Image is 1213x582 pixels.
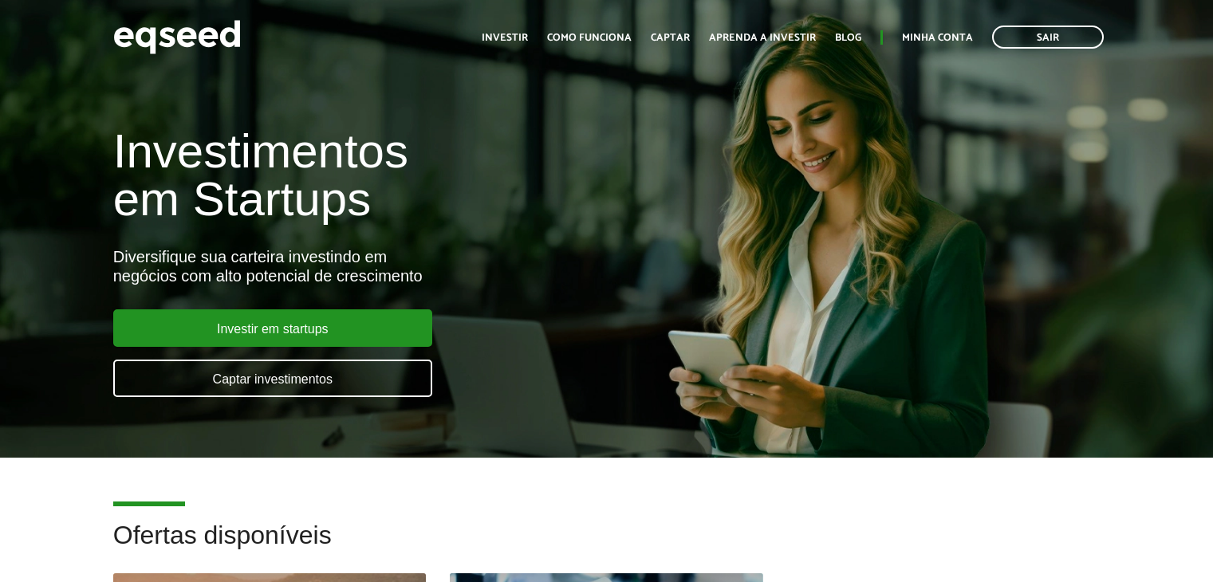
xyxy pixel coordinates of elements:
[651,33,690,43] a: Captar
[113,521,1101,573] h2: Ofertas disponíveis
[113,16,241,58] img: EqSeed
[835,33,861,43] a: Blog
[709,33,816,43] a: Aprenda a investir
[113,360,432,397] a: Captar investimentos
[113,247,696,285] div: Diversifique sua carteira investindo em negócios com alto potencial de crescimento
[992,26,1104,49] a: Sair
[113,309,432,347] a: Investir em startups
[482,33,528,43] a: Investir
[902,33,973,43] a: Minha conta
[547,33,632,43] a: Como funciona
[113,128,696,223] h1: Investimentos em Startups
